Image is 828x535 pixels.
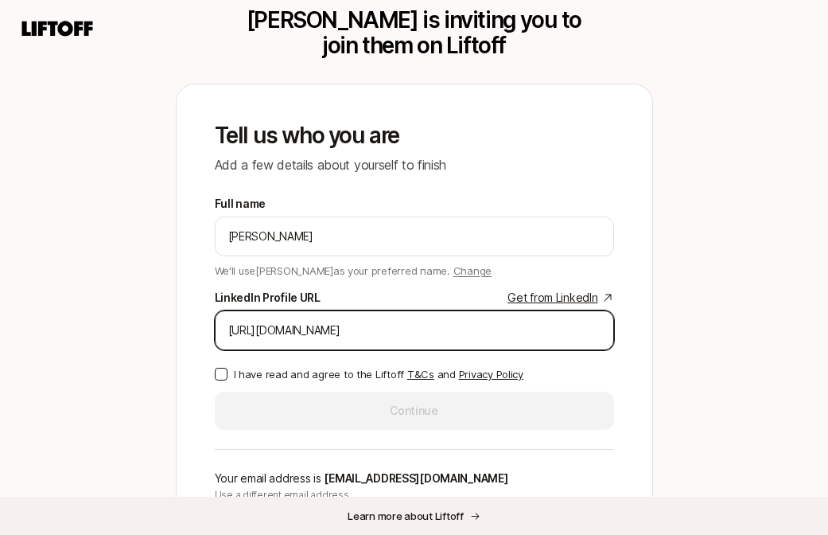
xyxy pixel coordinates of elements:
[215,488,614,502] p: Use a different email address
[228,227,601,246] input: e.g. Melanie Perkins
[215,469,614,488] p: Your email address is
[215,368,227,381] button: I have read and agree to the Liftoff T&Cs and Privacy Policy
[507,288,613,307] a: Get from LinkedIn
[407,368,434,381] a: T&Cs
[453,264,492,277] span: Change
[215,260,492,279] p: We'll use [PERSON_NAME] as your preferred name.
[335,502,493,530] button: Learn more about Liftoff
[215,288,321,307] div: LinkedIn Profile URL
[215,123,614,148] p: Tell us who you are
[242,7,587,58] p: [PERSON_NAME] is inviting you to join them on Liftoff
[459,368,523,381] a: Privacy Policy
[215,194,266,213] label: Full name
[228,321,601,340] input: e.g. https://www.linkedin.com/in/melanie-perkins
[234,366,523,382] p: I have read and agree to the Liftoff and
[215,154,614,175] p: Add a few details about yourself to finish
[324,471,507,485] span: [EMAIL_ADDRESS][DOMAIN_NAME]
